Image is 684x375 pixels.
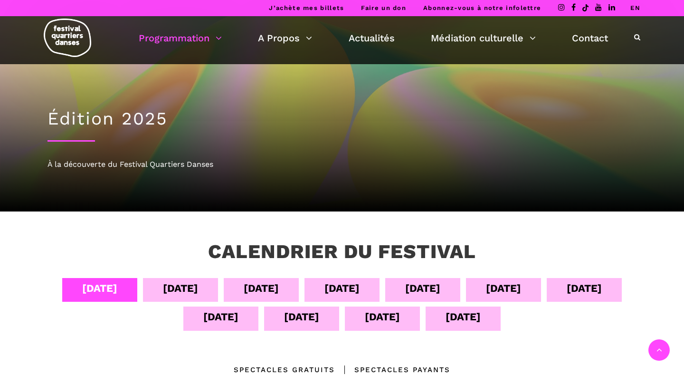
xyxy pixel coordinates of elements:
[365,308,400,325] div: [DATE]
[44,19,91,57] img: logo-fqd-med
[630,4,640,11] a: EN
[82,280,117,297] div: [DATE]
[258,30,312,46] a: A Propos
[349,30,395,46] a: Actualités
[163,280,198,297] div: [DATE]
[423,4,541,11] a: Abonnez-vous à notre infolettre
[361,4,406,11] a: Faire un don
[208,240,476,264] h3: Calendrier du festival
[47,158,636,171] div: À la découverte du Festival Quartiers Danses
[431,30,536,46] a: Médiation culturelle
[203,308,238,325] div: [DATE]
[567,280,602,297] div: [DATE]
[572,30,608,46] a: Contact
[486,280,521,297] div: [DATE]
[324,280,360,297] div: [DATE]
[269,4,344,11] a: J’achète mes billets
[47,108,636,129] h1: Édition 2025
[405,280,440,297] div: [DATE]
[446,308,481,325] div: [DATE]
[139,30,222,46] a: Programmation
[284,308,319,325] div: [DATE]
[244,280,279,297] div: [DATE]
